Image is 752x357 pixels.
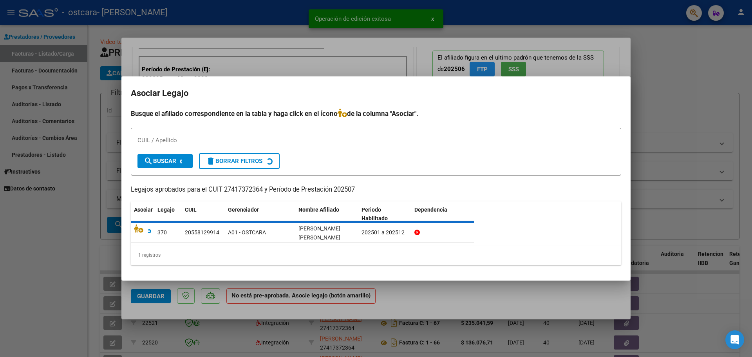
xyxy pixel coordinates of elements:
[725,330,744,349] div: Open Intercom Messenger
[137,154,193,168] button: Buscar
[182,201,225,227] datatable-header-cell: CUIL
[414,207,447,213] span: Dependencia
[199,153,280,169] button: Borrar Filtros
[131,201,154,227] datatable-header-cell: Asociar
[131,185,621,195] p: Legajos aprobados para el CUIT 27417372364 y Período de Prestación 202507
[228,207,259,213] span: Gerenciador
[228,229,266,236] span: A01 - OSTCARA
[131,245,621,265] div: 1 registros
[206,158,262,165] span: Borrar Filtros
[295,201,358,227] datatable-header-cell: Nombre Afiliado
[206,156,215,166] mat-icon: delete
[185,207,197,213] span: CUIL
[225,201,295,227] datatable-header-cell: Gerenciador
[185,228,219,237] div: 20558129914
[157,207,175,213] span: Legajo
[298,225,340,241] span: VELAZCO ALVAREZ LUCIO URIEL
[154,201,182,227] datatable-header-cell: Legajo
[144,156,153,166] mat-icon: search
[134,207,153,213] span: Asociar
[298,207,339,213] span: Nombre Afiliado
[358,201,411,227] datatable-header-cell: Periodo Habilitado
[131,86,621,101] h2: Asociar Legajo
[411,201,474,227] datatable-header-cell: Dependencia
[144,158,176,165] span: Buscar
[157,229,167,236] span: 370
[362,228,408,237] div: 202501 a 202512
[131,109,621,119] h4: Busque el afiliado correspondiente en la tabla y haga click en el ícono de la columna "Asociar".
[362,207,388,222] span: Periodo Habilitado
